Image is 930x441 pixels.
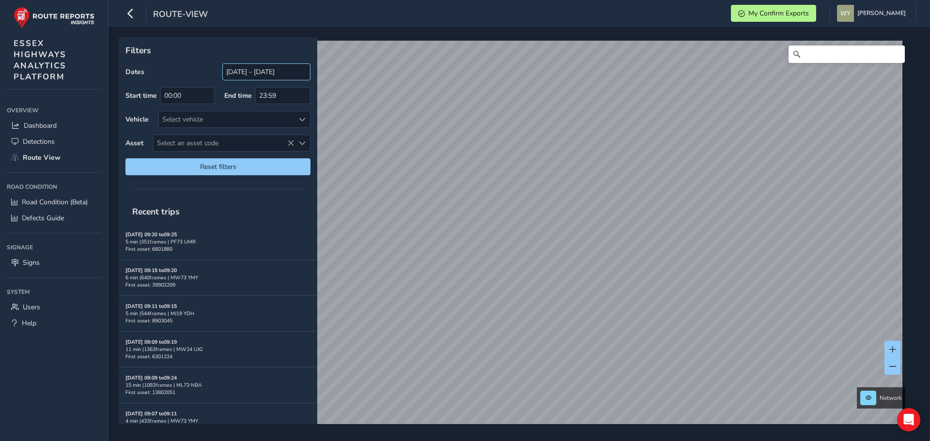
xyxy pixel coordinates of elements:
[125,381,310,389] div: 15 min | 1092 frames | ML73 NBA
[22,213,64,223] span: Defects Guide
[125,199,186,224] span: Recent trips
[7,240,101,255] div: Signage
[125,317,172,324] span: First asset: 8903045
[857,5,906,22] span: [PERSON_NAME]
[125,115,149,124] label: Vehicle
[122,41,902,435] canvas: Map
[7,255,101,271] a: Signs
[154,135,294,151] span: Select an asset code
[7,134,101,150] a: Detections
[125,410,177,417] strong: [DATE] 09:07 to 09:11
[125,138,143,148] label: Asset
[7,180,101,194] div: Road Condition
[125,417,310,425] div: 4 min | 433 frames | MW73 YMY
[133,162,303,171] span: Reset filters
[7,285,101,299] div: System
[125,374,177,381] strong: [DATE] 09:09 to 09:24
[7,194,101,210] a: Road Condition (Beta)
[7,118,101,134] a: Dashboard
[125,274,310,281] div: 6 min | 640 frames | MW73 YMY
[125,338,177,346] strong: [DATE] 09:09 to 09:19
[125,389,175,396] span: First asset: 13802051
[23,153,61,162] span: Route View
[125,158,310,175] button: Reset filters
[294,135,310,151] div: Select an asset code
[125,303,177,310] strong: [DATE] 09:11 to 09:15
[125,353,172,360] span: First asset: 6301224
[748,9,809,18] span: My Confirm Exports
[23,258,40,267] span: Signs
[7,315,101,331] a: Help
[7,103,101,118] div: Overview
[23,303,40,312] span: Users
[125,346,310,353] div: 11 min | 1363 frames | MW24 UJG
[125,238,310,245] div: 5 min | 351 frames | PF73 UMR
[125,91,157,100] label: Start time
[837,5,854,22] img: diamond-layout
[125,67,144,76] label: Dates
[14,7,94,29] img: rr logo
[23,137,55,146] span: Detections
[125,267,177,274] strong: [DATE] 09:15 to 09:20
[7,299,101,315] a: Users
[7,210,101,226] a: Defects Guide
[897,408,920,431] div: Open Intercom Messenger
[125,44,310,57] p: Filters
[224,91,252,100] label: End time
[22,198,88,207] span: Road Condition (Beta)
[125,281,175,289] span: First asset: 39902209
[125,245,172,253] span: First asset: 6601880
[125,310,310,317] div: 5 min | 544 frames | MJ19 YDH
[880,394,902,402] span: Network
[789,46,905,63] input: Search
[24,121,57,130] span: Dashboard
[159,111,294,127] div: Select vehicle
[7,150,101,166] a: Route View
[22,319,36,328] span: Help
[153,8,208,22] span: route-view
[14,38,66,82] span: ESSEX HIGHWAYS ANALYTICS PLATFORM
[731,5,816,22] button: My Confirm Exports
[837,5,909,22] button: [PERSON_NAME]
[125,231,177,238] strong: [DATE] 09:20 to 09:25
